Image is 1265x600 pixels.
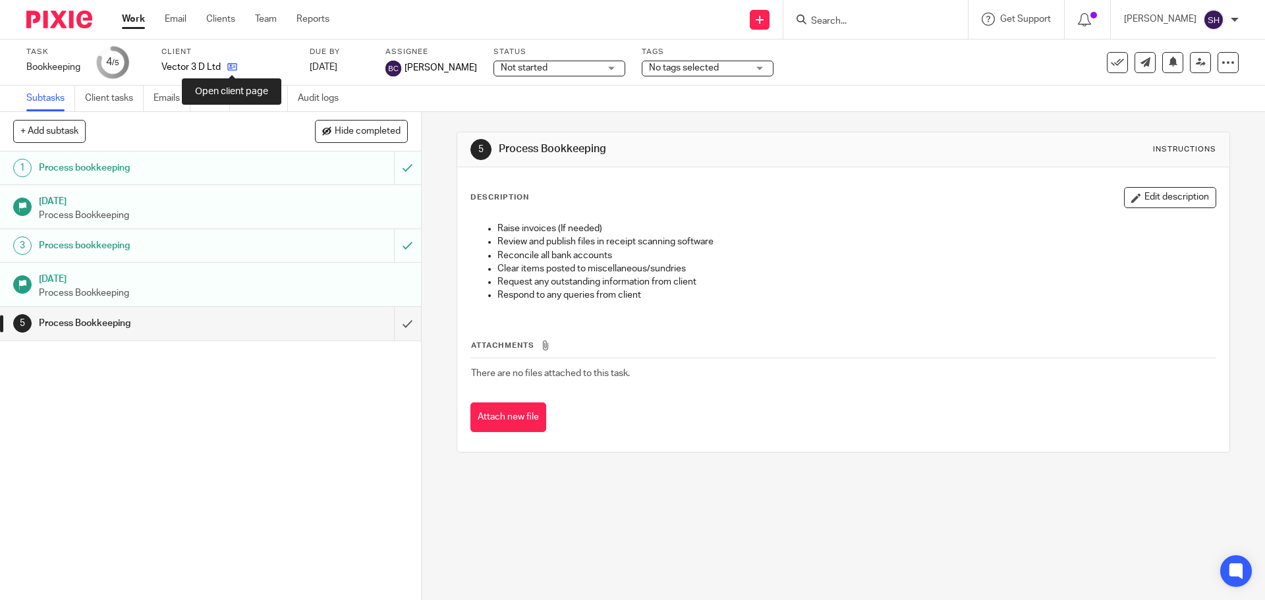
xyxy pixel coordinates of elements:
[26,11,92,28] img: Pixie
[649,63,719,72] span: No tags selected
[310,63,337,72] span: [DATE]
[497,235,1215,248] p: Review and publish files in receipt scanning software
[106,55,119,70] div: 4
[1124,187,1216,208] button: Edit description
[497,262,1215,275] p: Clear items posted to miscellaneous/sundries
[13,236,32,255] div: 3
[161,61,221,74] p: Vector 3 D Ltd
[13,120,86,142] button: + Add subtask
[255,13,277,26] a: Team
[122,13,145,26] a: Work
[13,159,32,177] div: 1
[161,47,293,57] label: Client
[39,236,267,256] h1: Process bookkeeping
[501,63,548,72] span: Not started
[39,269,408,286] h1: [DATE]
[470,402,546,432] button: Attach new file
[112,59,119,67] small: /5
[13,314,32,333] div: 5
[1124,13,1196,26] p: [PERSON_NAME]
[471,342,534,349] span: Attachments
[497,288,1215,302] p: Respond to any queries from client
[26,61,80,74] div: Bookkeeping
[240,86,288,111] a: Notes (0)
[39,192,408,208] h1: [DATE]
[296,13,329,26] a: Reports
[470,192,529,203] p: Description
[1203,9,1224,30] img: svg%3E
[493,47,625,57] label: Status
[470,139,492,160] div: 5
[200,86,230,111] a: Files
[26,47,80,57] label: Task
[1153,144,1216,155] div: Instructions
[298,86,349,111] a: Audit logs
[810,16,928,28] input: Search
[310,47,369,57] label: Due by
[642,47,773,57] label: Tags
[471,369,630,378] span: There are no files attached to this task.
[1000,14,1051,24] span: Get Support
[497,222,1215,235] p: Raise invoices (If needed)
[385,47,477,57] label: Assignee
[497,249,1215,262] p: Reconcile all bank accounts
[405,61,477,74] span: [PERSON_NAME]
[154,86,190,111] a: Emails
[499,142,872,156] h1: Process Bookkeeping
[26,86,75,111] a: Subtasks
[39,209,408,222] p: Process Bookkeeping
[206,13,235,26] a: Clients
[39,158,267,178] h1: Process bookkeeping
[385,61,401,76] img: svg%3E
[315,120,408,142] button: Hide completed
[497,275,1215,288] p: Request any outstanding information from client
[335,126,401,137] span: Hide completed
[39,314,267,333] h1: Process Bookkeeping
[85,86,144,111] a: Client tasks
[39,286,408,300] p: Process Bookkeeping
[165,13,186,26] a: Email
